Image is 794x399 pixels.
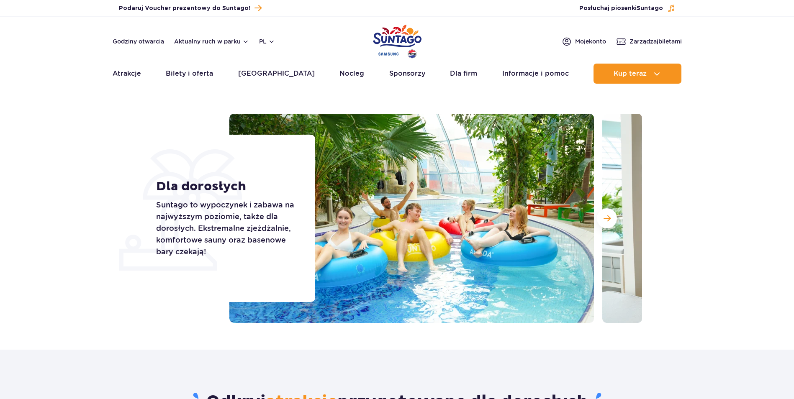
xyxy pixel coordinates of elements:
button: Posłuchaj piosenkiSuntago [579,4,676,13]
a: Zarządzajbiletami [616,36,682,46]
a: Mojekonto [562,36,606,46]
span: Suntago [637,5,663,11]
img: Grupa przyjaciół relaksująca się na dmuchanych kołach na leniwej rzece, otoczona tropikalnymi roś... [229,114,594,323]
a: Bilety i oferta [166,64,213,84]
a: Nocleg [339,64,364,84]
a: Godziny otwarcia [113,37,164,46]
button: Kup teraz [594,64,681,84]
button: Aktualny ruch w parku [174,38,249,45]
button: pl [259,37,275,46]
a: Sponsorzy [389,64,425,84]
span: Posłuchaj piosenki [579,4,663,13]
a: Informacje i pomoc [502,64,569,84]
span: Zarządzaj biletami [630,37,682,46]
span: Kup teraz [614,70,647,77]
p: Suntago to wypoczynek i zabawa na najwyższym poziomie, także dla dorosłych. Ekstremalne zjeżdżaln... [156,199,296,258]
a: Atrakcje [113,64,141,84]
a: Podaruj Voucher prezentowy do Suntago! [119,3,262,14]
span: Moje konto [575,37,606,46]
a: Dla firm [450,64,477,84]
button: Następny slajd [597,208,617,228]
h1: Dla dorosłych [156,179,296,194]
a: [GEOGRAPHIC_DATA] [238,64,315,84]
a: Park of Poland [373,21,421,59]
span: Podaruj Voucher prezentowy do Suntago! [119,4,250,13]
